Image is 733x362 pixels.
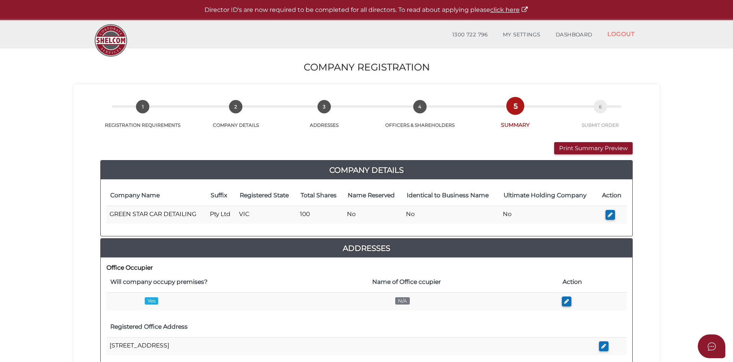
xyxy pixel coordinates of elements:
td: Pty Ltd [207,206,236,224]
span: 5 [509,99,522,113]
span: 2 [229,100,242,113]
td: 100 [297,206,344,224]
th: Registered Office Address [106,317,596,337]
td: No [500,206,597,224]
td: [STREET_ADDRESS] [106,337,596,355]
span: 4 [413,100,427,113]
a: Company Details [101,164,632,176]
p: Director ID's are now required to be completed for all directors. To read about applying please [19,6,714,15]
span: Yes [145,297,158,305]
span: N/A [395,297,410,305]
a: 3ADDRESSES [279,108,369,128]
th: Name of Office ccupier [368,272,559,292]
th: Company Name [106,185,207,206]
span: 6 [594,100,607,113]
a: 4OFFICERS & SHAREHOLDERS [369,108,470,128]
button: Print Summary Preview [554,142,633,155]
a: 2COMPANY DETAILS [193,108,279,128]
a: DASHBOARD [548,27,600,43]
th: Registered State [236,185,297,206]
th: Suffix [207,185,236,206]
th: Name Reserved [344,185,403,206]
a: MY SETTINGS [495,27,548,43]
th: Total Shares [297,185,344,206]
td: No [403,206,499,224]
th: Ultimate Holding Company [500,185,597,206]
a: 6SUBMIT ORDER [561,108,640,128]
a: click here [490,6,528,13]
th: Action [559,272,627,292]
b: Office Occupier [106,264,153,271]
th: Identical to Business Name [403,185,499,206]
a: Addresses [101,242,632,254]
td: No [344,206,403,224]
a: 5SUMMARY [470,108,560,129]
a: 1300 722 796 [445,27,495,43]
button: Open asap [698,334,725,358]
a: LOGOUT [600,26,642,42]
td: VIC [236,206,297,224]
td: GREEN STAR CAR DETAILING [106,206,207,224]
img: Logo [91,20,131,61]
span: 1 [136,100,149,113]
th: Will company occupy premises? [106,272,368,292]
span: 3 [317,100,331,113]
th: Action [597,185,627,206]
a: 1REGISTRATION REQUIREMENTS [93,108,193,128]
